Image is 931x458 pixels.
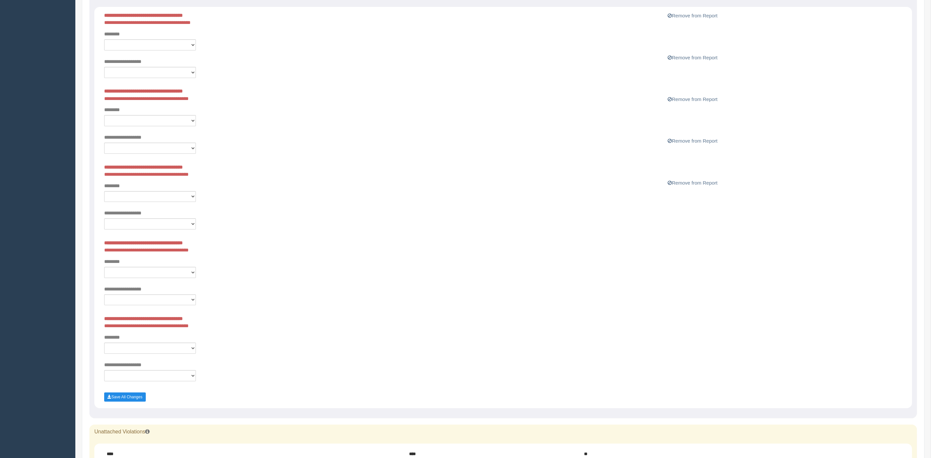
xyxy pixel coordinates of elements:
button: Remove from Report [666,54,719,62]
button: Remove from Report [666,179,719,187]
div: Unattached Violations [89,425,917,439]
button: Save [104,392,146,402]
button: Remove from Report [666,137,719,145]
button: Remove from Report [666,95,719,103]
button: Remove from Report [666,12,719,20]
